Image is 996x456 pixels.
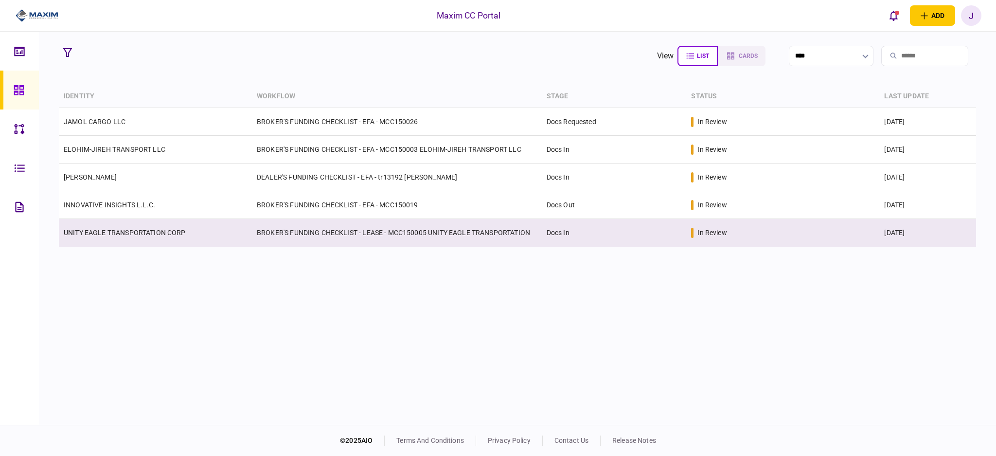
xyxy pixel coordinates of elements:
[542,108,687,136] td: Docs Requested
[739,53,758,59] span: cards
[554,437,588,444] a: contact us
[879,136,976,164] td: [DATE]
[686,85,879,108] th: status
[396,437,464,444] a: terms and conditions
[340,436,385,446] div: © 2025 AIO
[542,191,687,219] td: Docs Out
[437,9,501,22] div: Maxim CC Portal
[542,85,687,108] th: stage
[879,85,976,108] th: last update
[697,53,709,59] span: list
[697,145,727,154] div: in review
[64,201,155,209] a: INNOVATIVE INSIGHTS L.L.C.
[542,164,687,191] td: Docs In
[697,117,727,127] div: in review
[252,136,542,164] td: BROKER'S FUNDING CHECKLIST - EFA - MCC150003 ELOHIM-JIREH TRANSPORT LLC
[697,228,727,237] div: in review
[884,5,904,26] button: open notifications list
[697,200,727,210] div: in review
[252,85,542,108] th: workflow
[879,108,976,136] td: [DATE]
[542,219,687,247] td: Docs In
[612,437,656,444] a: release notes
[64,118,125,126] a: JAMOL CARGO LLC
[879,164,976,191] td: [DATE]
[16,8,59,23] img: client company logo
[677,46,718,66] button: list
[59,85,252,108] th: identity
[657,50,674,62] div: view
[879,219,976,247] td: [DATE]
[252,191,542,219] td: BROKER'S FUNDING CHECKLIST - EFA - MCC150019
[697,172,727,182] div: in review
[910,5,955,26] button: open adding identity options
[64,173,117,181] a: [PERSON_NAME]
[252,108,542,136] td: BROKER'S FUNDING CHECKLIST - EFA - MCC150026
[64,229,186,237] a: UNITY EAGLE TRANSPORTATION CORP
[718,46,765,66] button: cards
[961,5,981,26] button: J
[488,437,531,444] a: privacy policy
[542,136,687,164] td: Docs In
[879,191,976,219] td: [DATE]
[252,219,542,247] td: BROKER'S FUNDING CHECKLIST - LEASE - MCC150005 UNITY EAGLE TRANSPORTATION
[252,164,542,191] td: DEALER'S FUNDING CHECKLIST - EFA - tr13192 [PERSON_NAME]
[64,146,165,153] a: ELOHIM-JIREH TRANSPORT LLC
